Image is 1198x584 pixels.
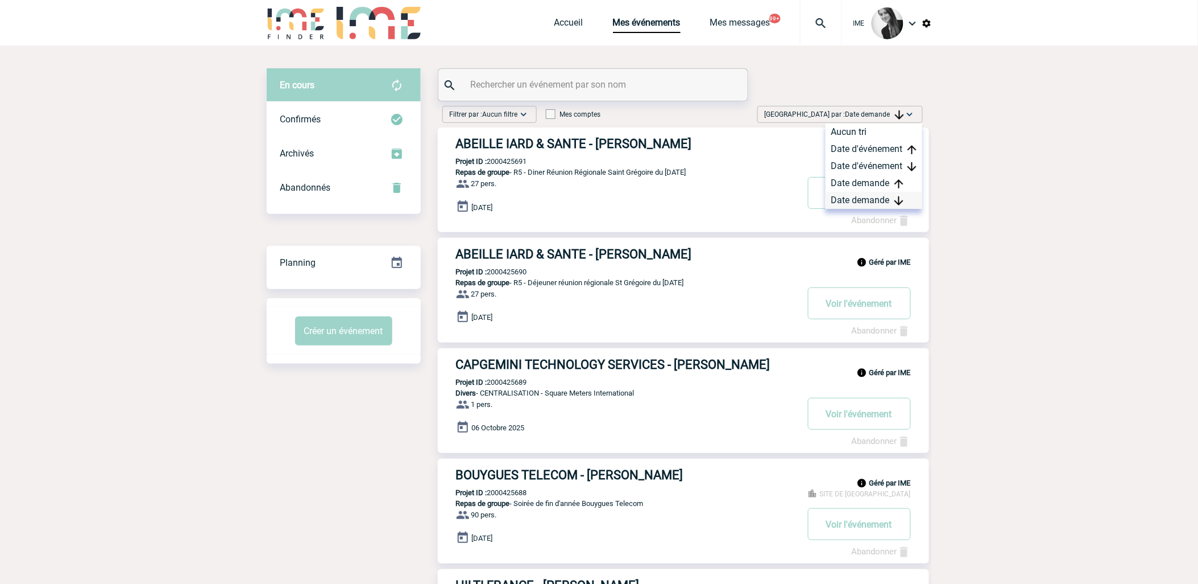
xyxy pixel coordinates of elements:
p: 2000425689 [438,378,527,386]
div: Retrouvez ici tous les événements que vous avez décidé d'archiver [267,137,421,171]
b: Projet ID : [456,378,487,386]
a: Abandonner [852,436,911,446]
span: Repas de groupe [456,278,510,287]
span: Date demande [845,110,904,118]
span: 1 pers. [471,401,493,409]
p: - R5 - Diner Réunion Régionale Saint Grégoire du [DATE] [438,168,797,176]
span: Filtrer par : [450,109,518,120]
img: business-24-px-g.png [807,488,818,499]
span: [GEOGRAPHIC_DATA] par : [765,109,904,120]
span: Repas de groupe [456,168,510,176]
a: Abandonner [852,326,911,336]
img: info_black_24dp.svg [857,257,867,268]
span: Confirmés [280,114,321,125]
b: Projet ID : [456,157,487,166]
a: Mes événements [613,17,681,33]
span: 27 pers. [471,290,497,299]
p: 2000425690 [438,268,527,276]
button: Voir l'événement [808,177,911,209]
span: En cours [280,80,315,91]
button: Voir l'événement [808,287,911,319]
div: Date demande [826,175,922,192]
p: - CENTRALISATION - Square Meters International [438,389,797,397]
img: info_black_24dp.svg [857,478,867,488]
b: Projet ID : [456,268,487,276]
span: [DATE] [472,314,493,322]
span: 90 pers. [471,511,497,520]
button: Voir l'événement [808,398,911,430]
span: 06 Octobre 2025 [472,424,525,433]
span: Repas de groupe [456,499,510,508]
a: BOUYGUES TELECOM - [PERSON_NAME] [438,468,929,482]
h3: ABEILLE IARD & SANTE - [PERSON_NAME] [456,137,797,151]
span: Divers [456,389,476,397]
img: arrow_upward.png [907,145,917,154]
div: Retrouvez ici tous vos événements annulés [267,171,421,205]
span: [DATE] [472,534,493,543]
span: Aucun filtre [483,110,518,118]
img: IME-Finder [267,7,326,39]
div: Date d'événement [826,158,922,175]
div: Retrouvez ici tous vos évènements avant confirmation [267,68,421,102]
span: Planning [280,257,316,268]
img: arrow_downward.png [894,196,903,205]
div: Aucun tri [826,124,922,141]
a: Abandonner [852,215,911,225]
a: Planning [267,245,421,279]
input: Rechercher un événement par son nom [468,76,721,93]
a: Mes messages [710,17,770,33]
a: ABEILLE IARD & SANTE - [PERSON_NAME] [438,247,929,261]
h3: ABEILLE IARD & SANTE - [PERSON_NAME] [456,247,797,261]
h3: BOUYGUES TELECOM - [PERSON_NAME] [456,468,797,482]
span: Abandonnés [280,182,331,193]
button: 99+ [769,14,781,23]
img: arrow_downward.png [907,162,917,171]
p: - Soirée de fin d'année Bouygues Telecom [438,499,797,508]
img: 101050-0.jpg [872,7,903,39]
a: ABEILLE IARD & SANTE - [PERSON_NAME] [438,137,929,151]
label: Mes comptes [546,110,601,118]
button: Voir l'événement [808,508,911,540]
img: arrow_downward.png [895,110,904,120]
div: Date d'événement [826,141,922,158]
p: 2000425688 [438,488,527,497]
a: CAPGEMINI TECHNOLOGY SERVICES - [PERSON_NAME] [438,357,929,372]
h3: CAPGEMINI TECHNOLOGY SERVICES - [PERSON_NAME] [456,357,797,372]
div: Date demande [826,192,922,209]
a: Accueil [554,17,583,33]
b: Projet ID : [456,488,487,497]
span: Archivés [280,148,314,159]
b: Géré par IME [869,258,911,266]
span: [DATE] [472,203,493,212]
img: arrow_upward.png [894,179,903,188]
b: Géré par IME [869,368,911,377]
img: info_black_24dp.svg [857,368,867,378]
div: Retrouvez ici tous vos événements organisés par date et état d'avancement [267,246,421,280]
button: Créer un événement [295,316,392,346]
b: Géré par IME [869,479,911,487]
a: Abandonner [852,546,911,557]
p: 2000425691 [438,157,527,166]
img: baseline_expand_more_white_24dp-b.png [904,109,915,120]
span: IME [853,19,865,27]
img: baseline_expand_more_white_24dp-b.png [518,109,529,120]
span: 27 pers. [471,180,497,188]
p: SITE DE BOULOGNE-BILLANCOURT [807,488,911,499]
p: - R5 - Déjeuner réunion régionale St Grégoire du [DATE] [438,278,797,287]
